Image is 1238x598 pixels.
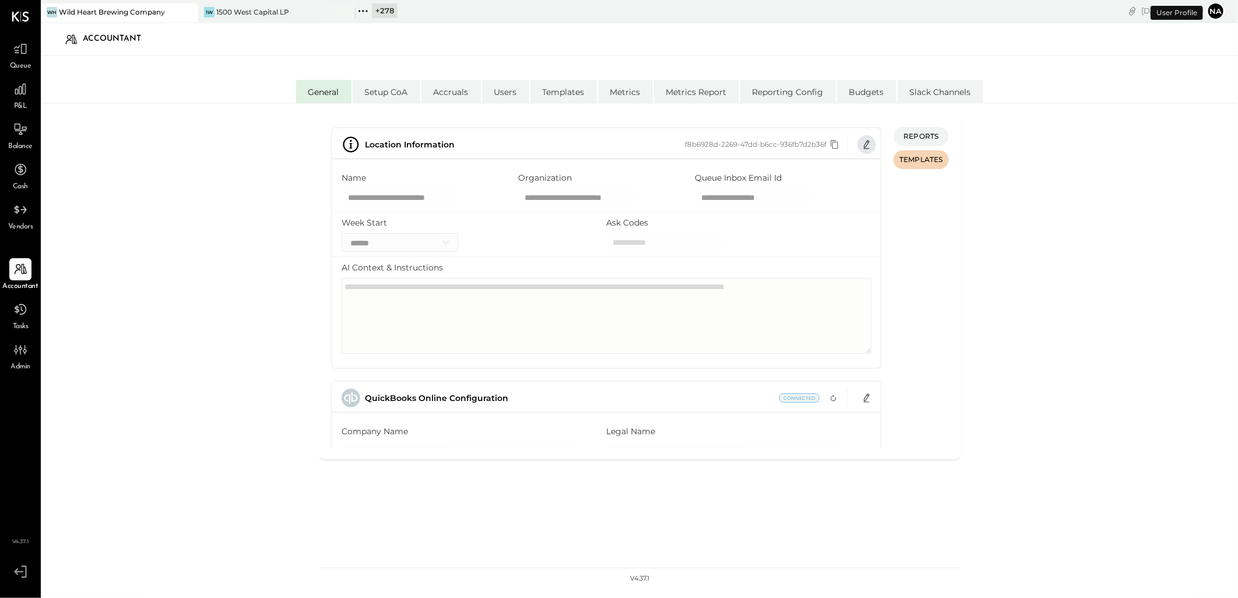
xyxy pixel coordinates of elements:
[695,172,782,184] label: Queue Inbox Email Id
[59,7,165,17] div: Wild Heart Brewing Company
[1207,2,1225,20] button: Na
[14,101,27,112] span: P&L
[899,154,943,164] span: TEMPLATES
[296,80,351,103] li: General
[1,298,40,332] a: Tasks
[1,339,40,372] a: Admin
[1127,5,1138,17] div: copy link
[8,142,33,152] span: Balance
[654,80,739,103] li: Metrics Report
[530,80,597,103] li: Templates
[13,322,29,332] span: Tasks
[826,139,843,150] button: Copy id
[342,217,387,228] label: Week Start
[372,3,398,18] div: + 278
[83,30,153,48] div: Accountant
[216,7,289,17] div: 1500 West Capital LP
[342,262,443,273] label: AI Context & Instructions
[3,282,38,292] span: Accountant
[342,172,366,184] label: Name
[365,393,508,403] span: QuickBooks Online Configuration
[598,80,653,103] li: Metrics
[1,258,40,292] a: Accountant
[894,150,949,169] button: TEMPLATES
[894,127,949,146] button: REPORTS
[1,199,40,233] a: Vendors
[1141,5,1204,16] div: [DATE]
[1,118,40,152] a: Balance
[1,159,40,192] a: Cash
[1,78,40,112] a: P&L
[342,425,408,437] label: Company Name
[837,80,896,103] li: Budgets
[365,139,455,150] span: Location Information
[1,38,40,72] a: Queue
[47,7,57,17] div: WH
[421,80,481,103] li: Accruals
[631,574,650,583] div: v 4.37.1
[10,362,30,372] span: Admin
[518,172,572,184] label: Organization
[685,139,843,150] div: f8b6928d-2269-47dd-b6cc-936fb7d2b36f
[607,425,656,437] label: Legal Name
[13,182,28,192] span: Cash
[903,131,938,141] span: REPORTS
[740,80,836,103] li: Reporting Config
[204,7,214,17] div: 1W
[10,61,31,72] span: Queue
[8,222,33,233] span: Vendors
[353,80,420,103] li: Setup CoA
[779,393,820,403] span: Current Status: Connected
[482,80,529,103] li: Users
[607,217,649,228] label: Ask Codes
[1151,6,1203,20] div: User Profile
[898,80,983,103] li: Slack Channels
